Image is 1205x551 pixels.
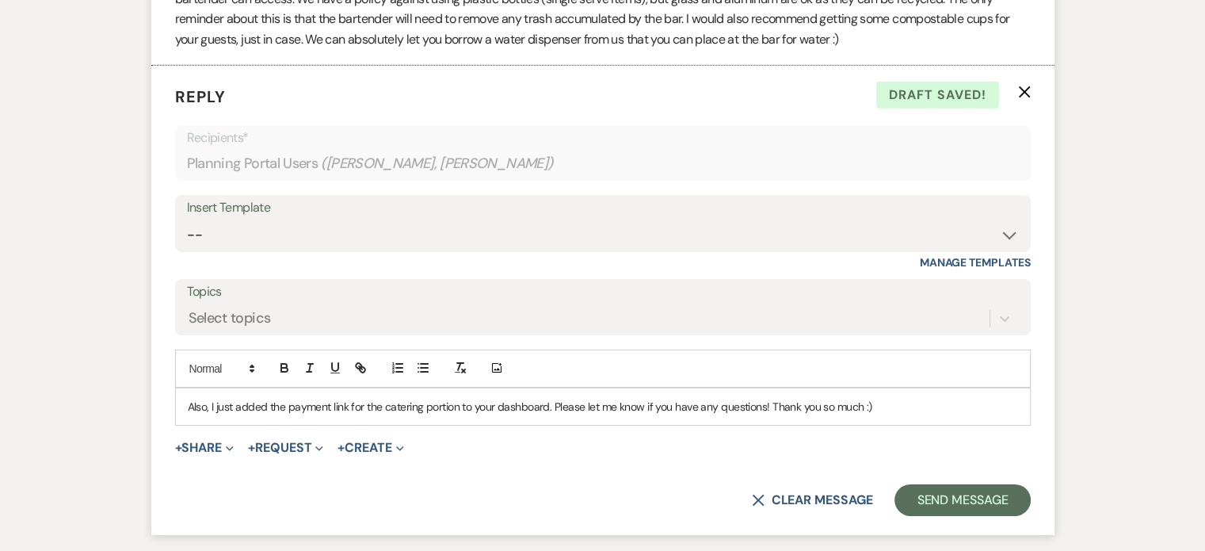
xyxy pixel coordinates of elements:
p: Recipients* [187,128,1019,148]
button: Create [337,442,403,454]
span: Reply [175,86,226,107]
button: Send Message [894,484,1030,516]
span: + [337,442,345,454]
div: Planning Portal Users [187,148,1019,179]
span: Draft saved! [876,82,999,109]
button: Clear message [752,494,872,507]
p: Also, I just added the payment link for the catering portion to your dashboard. Please let me kno... [188,398,1018,415]
span: + [248,442,255,454]
label: Topics [187,281,1019,304]
span: + [175,442,182,454]
a: Manage Templates [920,255,1031,270]
button: Request [248,442,323,454]
button: Share [175,442,235,454]
div: Insert Template [187,197,1019,220]
div: Select topics [189,308,271,329]
span: ( [PERSON_NAME], [PERSON_NAME] ) [321,153,554,174]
